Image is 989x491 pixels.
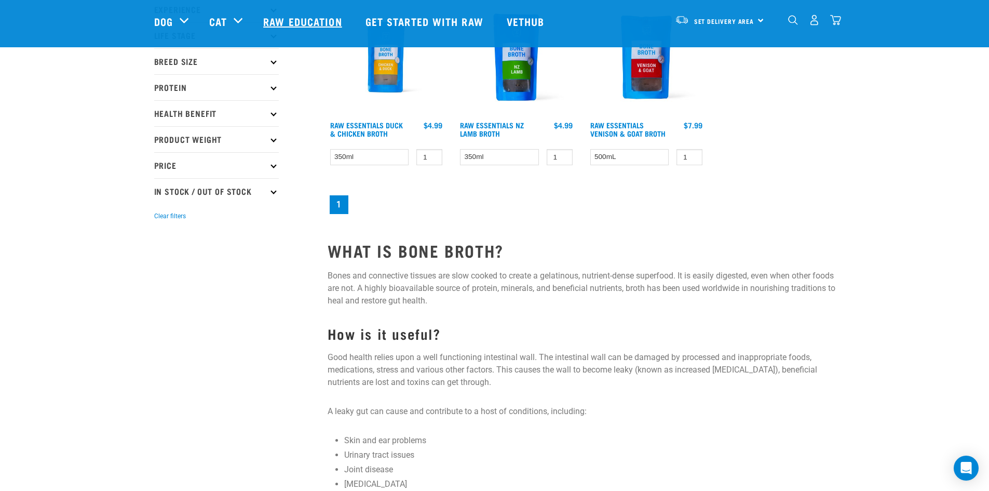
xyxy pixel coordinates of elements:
[416,149,442,165] input: 1
[344,463,835,476] li: Joint disease
[954,456,979,481] div: Open Intercom Messenger
[328,270,835,307] p: Bones and connective tissues are slow cooked to create a gelatinous, nutrient-dense superfood. It...
[209,14,227,29] a: Cat
[809,15,820,25] img: user.png
[675,15,689,24] img: van-moving.png
[424,121,442,129] div: $4.99
[328,241,835,260] h2: WHAT IS BONE BROTH?
[496,1,558,42] a: Vethub
[344,478,835,490] li: [MEDICAL_DATA]
[684,121,702,129] div: $7.99
[154,178,279,204] p: In Stock / Out Of Stock
[154,14,173,29] a: Dog
[328,351,835,389] p: Good health relies upon a well functioning intestinal wall. The intestinal wall can be damaged by...
[328,326,835,342] h3: How is it useful?
[154,211,186,221] button: Clear filters
[328,193,835,216] nav: pagination
[328,405,835,418] p: A leaky gut can cause and contribute to a host of conditions, including:
[590,123,666,135] a: Raw Essentials Venison & Goat Broth
[154,48,279,74] p: Breed Size
[554,121,573,129] div: $4.99
[344,434,835,447] li: Skin and ear problems
[355,1,496,42] a: Get started with Raw
[547,149,573,165] input: 1
[154,152,279,178] p: Price
[344,449,835,461] li: Urinary tract issues
[830,15,841,25] img: home-icon@2x.png
[330,123,403,135] a: Raw Essentials Duck & Chicken Broth
[154,126,279,152] p: Product Weight
[460,123,524,135] a: Raw Essentials NZ Lamb Broth
[676,149,702,165] input: 1
[253,1,355,42] a: Raw Education
[154,100,279,126] p: Health Benefit
[330,195,348,214] a: Page 1
[788,15,798,25] img: home-icon-1@2x.png
[694,19,754,23] span: Set Delivery Area
[154,74,279,100] p: Protein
